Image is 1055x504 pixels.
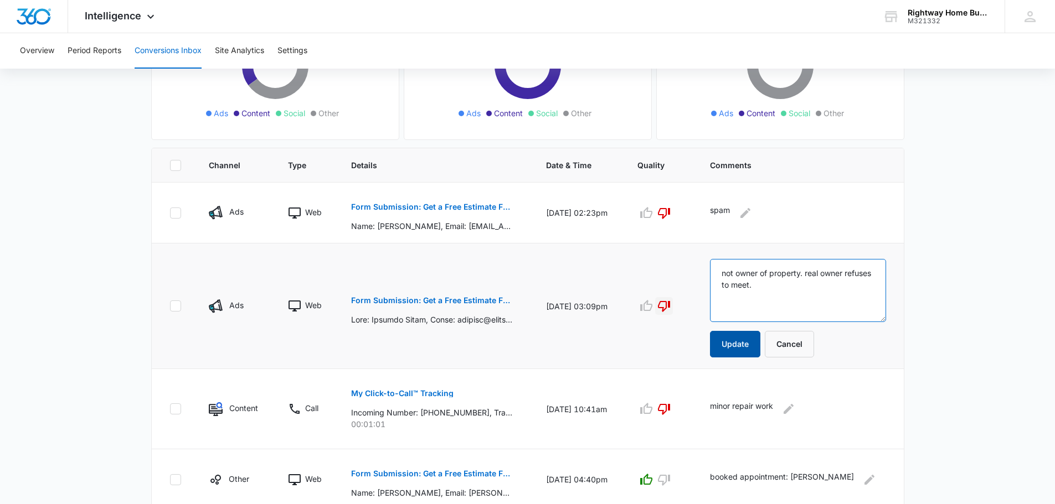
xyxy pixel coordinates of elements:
button: Settings [277,33,307,69]
p: Name: [PERSON_NAME], Email: [EMAIL_ADDRESS][DOMAIN_NAME], Phone: [PHONE_NUMBER], Zip Code: 38063,... [351,220,512,232]
span: Type [288,159,308,171]
p: Other [229,473,249,485]
span: Ads [214,107,228,119]
p: booked appointment: [PERSON_NAME] [710,471,854,489]
button: Form Submission: Get a Free Estimate Form - NEW [DATE] [351,194,512,220]
p: Web [305,206,322,218]
p: Ads [229,206,244,217]
span: Comments [710,159,870,171]
p: Lore: Ipsumdo Sitam, Conse: adipisc@elitsedd.ei, Tempo: 2494814514, Inc Utla: 88487, Etdo Magnaal... [351,314,512,325]
p: spam [710,204,730,222]
span: Other [318,107,339,119]
button: Update [710,331,760,357]
span: Other [571,107,591,119]
button: Edit Comments [861,471,878,489]
button: Site Analytics [215,33,264,69]
span: Content [494,107,523,119]
span: Ads [719,107,733,119]
p: Form Submission: Get a Free Estimate Form - NEW [DATE] [351,297,512,304]
span: Content [241,107,270,119]
button: Edit Comments [780,400,797,418]
button: Form Submission: Get a Free Estimate Form - NEW [DATE] [351,287,512,314]
span: Quality [637,159,667,171]
button: Cancel [765,331,814,357]
p: Content [229,402,258,414]
button: Period Reports [68,33,121,69]
p: Name: [PERSON_NAME], Email: [PERSON_NAME][EMAIL_ADDRESS][DOMAIN_NAME], Phone: [PHONE_NUMBER], Zip... [351,487,512,498]
button: My Click-to-Call™ Tracking [351,380,454,407]
p: Web [305,473,322,485]
span: Details [351,159,503,171]
span: Intelligence [85,10,141,22]
button: Overview [20,33,54,69]
span: Channel [209,159,245,171]
div: account id [908,17,989,25]
button: Edit Comments [737,204,754,222]
span: Date & Time [546,159,595,171]
p: Form Submission: Get a Free Estimate Form - NEW [DATE] [351,203,512,211]
span: Social [789,107,810,119]
p: Ads [229,299,244,311]
button: Form Submission: Get a Free Estimate Form - NEW [DATE] [351,460,512,487]
p: Incoming Number: [PHONE_NUMBER], Tracking Number: [PHONE_NUMBER], Ring To: [PHONE_NUMBER], Caller... [351,407,512,418]
span: Social [536,107,558,119]
p: Call [305,402,318,414]
td: [DATE] 03:09pm [533,243,624,369]
td: [DATE] 02:23pm [533,183,624,243]
p: Web [305,299,322,311]
p: 00:01:01 [351,418,519,430]
td: [DATE] 10:41am [533,369,624,449]
p: minor repair work [710,400,773,418]
button: Conversions Inbox [135,33,202,69]
p: Form Submission: Get a Free Estimate Form - NEW [DATE] [351,470,512,477]
span: Content [747,107,775,119]
span: Ads [466,107,481,119]
p: My Click-to-Call™ Tracking [351,389,454,397]
span: Other [824,107,844,119]
span: Social [284,107,305,119]
div: account name [908,8,989,17]
textarea: not owner of property. real owner refuses to meet. [710,259,886,322]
